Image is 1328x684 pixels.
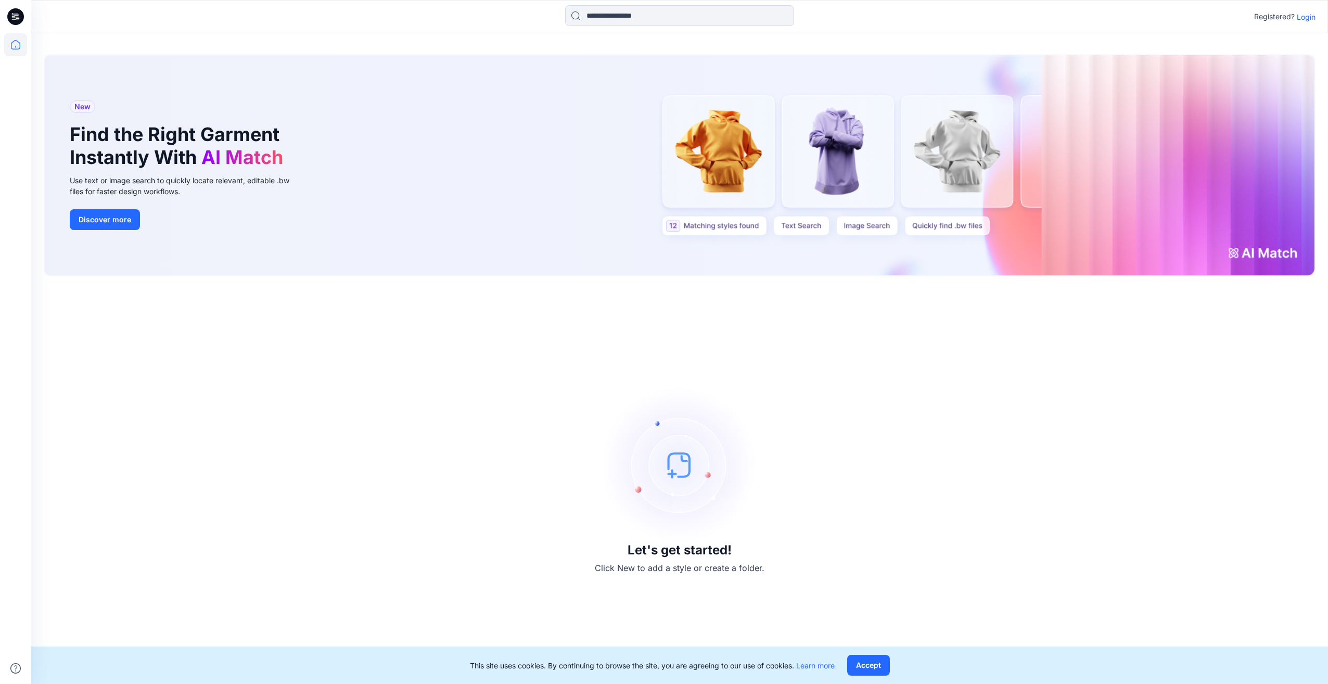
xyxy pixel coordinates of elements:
button: Discover more [70,209,140,230]
span: New [74,100,91,113]
h1: Find the Right Garment Instantly With [70,123,288,168]
p: Registered? [1254,10,1295,23]
p: This site uses cookies. By continuing to browse the site, you are agreeing to our use of cookies. [470,660,835,671]
button: Accept [847,655,890,676]
div: Use text or image search to quickly locate relevant, editable .bw files for faster design workflows. [70,175,304,197]
a: Learn more [796,661,835,670]
img: empty-state-image.svg [602,387,758,543]
h3: Let's get started! [628,543,732,558]
p: Click New to add a style or create a folder. [595,562,764,574]
span: AI Match [201,146,283,169]
p: Login [1297,11,1316,22]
